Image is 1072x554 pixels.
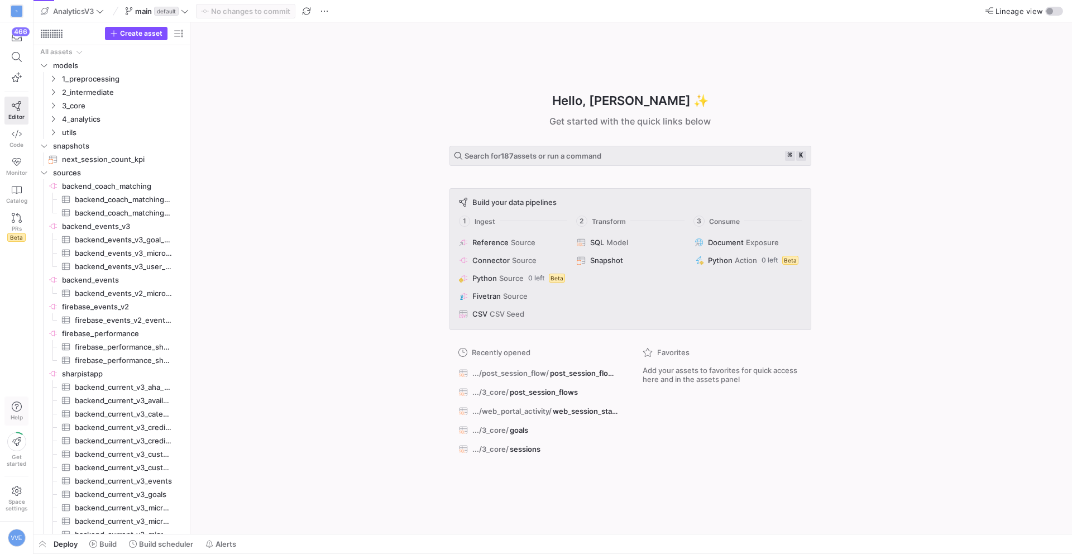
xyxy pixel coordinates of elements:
a: backend_current_v3_customer_license_goals​​​​​​​​​ [38,447,185,461]
span: Favorites [657,348,690,357]
button: Search for187assets or run a command⌘k [449,146,811,166]
span: Get started [7,453,26,467]
span: Source [511,238,535,247]
span: 2_intermediate [62,86,184,99]
span: Catalog [6,197,27,204]
button: VVE [4,526,28,550]
kbd: k [796,151,806,161]
span: Reference [472,238,509,247]
a: backend_coach_matching​​​​​​​​ [38,179,185,193]
div: All assets [40,48,73,56]
div: Press SPACE to select this row. [38,354,185,367]
span: .../3_core/ [472,426,509,434]
div: Press SPACE to select this row. [38,501,185,514]
span: .../post_session_flow/ [472,369,549,378]
span: firebase_performance_sharpist_mobile_ANDROID​​​​​​​​​ [75,341,173,354]
button: AnalyticsV3 [38,4,107,18]
button: Snapshot [575,254,686,267]
div: Press SPACE to select this row. [38,166,185,179]
span: Model [606,238,628,247]
span: .../3_core/ [472,388,509,397]
a: Monitor [4,152,28,180]
span: 4_analytics [62,113,184,126]
span: Monitor [6,169,27,176]
span: Source [499,274,524,283]
span: Exposure [746,238,779,247]
span: Create asset [120,30,162,37]
div: Press SPACE to select this row. [38,447,185,461]
a: backend_current_v3_availabilities​​​​​​​​​ [38,394,185,407]
span: Connector [472,256,510,265]
span: backend_current_v3_microtasks​​​​​​​​​ [75,528,173,541]
span: Editor [8,113,25,120]
a: backend_current_v3_credit_transactions​​​​​​​​​ [38,434,185,447]
a: backend_current_v3_customers​​​​​​​​​ [38,461,185,474]
button: Build scheduler [124,534,198,553]
span: Python [472,274,497,283]
a: firebase_performance_sharpist_mobile_ANDROID​​​​​​​​​ [38,340,185,354]
span: 1_preprocessing [62,73,184,85]
span: Source [503,292,528,300]
span: utils [62,126,184,139]
span: Code [9,141,23,148]
button: .../post_session_flow/post_session_flow_sankey [456,366,620,380]
span: default [154,7,179,16]
a: backend_current_v3_events​​​​​​​​​ [38,474,185,488]
a: backend_coach_matching_matching_proposals​​​​​​​​​ [38,206,185,219]
span: backend_coach_matching_matching_proposals​​​​​​​​​ [75,207,173,219]
div: Press SPACE to select this row. [38,327,185,340]
div: Press SPACE to select this row. [38,219,185,233]
div: Press SPACE to select this row. [38,85,185,99]
span: 0 left [762,256,778,264]
a: firebase_events_v2_events_all​​​​​​​​​ [38,313,185,327]
div: Press SPACE to select this row. [38,488,185,501]
div: Press SPACE to select this row. [38,99,185,112]
span: CSV Seed [490,309,524,318]
span: Snapshot [590,256,623,265]
div: Press SPACE to select this row. [38,514,185,528]
div: S [11,6,22,17]
span: Add your assets to favorites for quick access here and in the assets panel [643,366,802,384]
span: Fivetran [472,292,501,300]
span: Build your data pipelines [472,198,557,207]
span: backend_current_v3_microtaskassignments​​​​​​​​​ [75,515,173,528]
span: backend_events_v3_microtaskassignment_events​​​​​​​​​ [75,247,173,260]
strong: 187 [501,151,514,160]
a: next_session_count_kpi​​​​​​​ [38,152,185,166]
div: Press SPACE to select this row. [38,139,185,152]
button: PythonSource0 leftBeta [457,271,568,285]
span: web_session_statistics [553,407,618,415]
a: Editor [4,97,28,125]
a: backend_current_v3_microtaskassignment_requests​​​​​​​​​ [38,501,185,514]
span: backend_current_v3_customers​​​​​​​​​ [75,461,173,474]
a: backend_current_v3_aha_moments​​​​​​​​​ [38,380,185,394]
a: backend_current_v3_categories​​​​​​​​​ [38,407,185,421]
h1: Hello, [PERSON_NAME] ✨ [552,92,709,110]
a: Catalog [4,180,28,208]
a: Code [4,125,28,152]
a: S [4,2,28,21]
a: sharpistapp​​​​​​​​ [38,367,185,380]
span: Help [9,414,23,421]
a: backend_events_v2_microtaskassignments_status​​​​​​​​​ [38,286,185,300]
a: Spacesettings [4,481,28,517]
span: firebase_events_v2​​​​​​​​ [62,300,184,313]
button: ReferenceSource [457,236,568,249]
a: backend_events​​​​​​​​ [38,273,185,286]
button: .../3_core/post_session_flows [456,385,620,399]
span: Beta [782,256,798,265]
span: Beta [7,233,26,242]
div: Press SPACE to select this row. [38,528,185,541]
a: backend_coach_matching_matching_proposals_v2​​​​​​​​​ [38,193,185,206]
div: Press SPACE to select this row. [38,421,185,434]
span: .../3_core/ [472,445,509,453]
span: SQL [590,238,604,247]
div: Press SPACE to select this row. [38,394,185,407]
button: SQLModel [575,236,686,249]
span: snapshots [53,140,184,152]
button: 466 [4,27,28,47]
span: CSV [472,309,487,318]
button: Help [4,397,28,426]
button: DocumentExposure [692,236,803,249]
button: maindefault [122,4,192,18]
